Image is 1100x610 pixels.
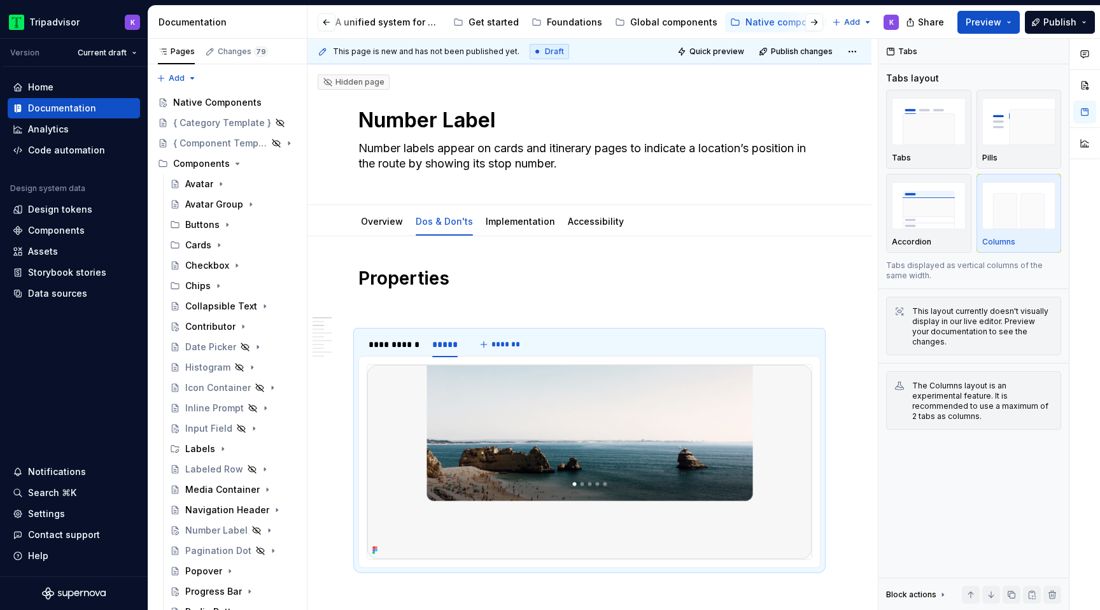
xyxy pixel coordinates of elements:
span: This page is new and has not been published yet. [333,46,519,57]
a: Collapsible Text [165,296,302,316]
div: Components [28,224,85,237]
a: Documentation [8,98,140,118]
div: Chips [165,276,302,296]
a: Overview [361,216,403,227]
div: Buttons [165,215,302,235]
button: Help [8,546,140,566]
div: Dos & Don'ts [411,208,478,234]
div: Cards [165,235,302,255]
div: Native components [745,16,833,29]
div: Contributor [185,320,236,333]
div: Chips [185,280,211,292]
div: Progress Bar [185,585,242,598]
div: Native Components [173,96,262,109]
div: Get started [469,16,519,29]
div: The Columns layout is an experimental feature. It is recommended to use a maximum of 2 tabs as co... [912,381,1053,422]
div: Tabs layout [886,72,939,85]
div: Implementation [481,208,560,234]
button: placeholderTabs [886,90,971,169]
div: Checkbox [185,259,229,272]
button: Contact support [8,525,140,545]
a: Settings [8,504,140,524]
div: Number Label [185,524,248,537]
a: Date Picker [165,337,302,357]
div: A unified system for every journey. [335,16,441,29]
p: Accordion [892,237,931,247]
div: Help [28,550,48,562]
div: Block actions [886,590,936,600]
a: Native Components [153,92,302,113]
button: Add [828,13,876,31]
div: Labeled Row [185,463,243,476]
button: Preview [957,11,1020,34]
div: Analytics [28,123,69,136]
div: Documentation [159,16,302,29]
a: Inline Prompt [165,398,302,418]
span: 79 [254,46,268,57]
a: Code automation [8,140,140,160]
p: Columns [982,237,1015,247]
div: Cards [185,239,211,252]
a: Pagination Dot [165,541,302,561]
span: Preview [966,16,1001,29]
div: Data sources [28,287,87,300]
a: Avatar Group [165,194,302,215]
button: Publish changes [755,43,838,60]
div: Media Container [185,483,260,496]
div: K [889,17,894,27]
a: Progress Bar [165,581,302,602]
a: { Category Template } [153,113,302,133]
a: Navigation Header [165,500,302,520]
a: Supernova Logo [42,587,106,600]
span: Current draft [78,48,127,58]
button: placeholderPills [977,90,1062,169]
span: Draft [545,46,564,57]
a: Implementation [486,216,555,227]
button: Publish [1025,11,1095,34]
div: { Component Template } [173,137,267,150]
img: a2a4ce78-177a-480d-bc52-cabfaf94123e.png [367,365,812,559]
p: Pills [982,153,998,163]
textarea: Number labels appear on cards and itinerary pages to indicate a location’s position in the route ... [356,138,818,174]
button: placeholderAccordion [886,174,971,253]
section-item: Asset [367,364,812,560]
img: placeholder [982,98,1056,145]
div: Avatar [185,178,213,190]
p: Tabs displayed as vertical columns of the same width. [886,260,1061,281]
div: Inline Prompt [185,402,244,415]
div: Documentation [28,102,96,115]
div: Components [173,157,230,170]
button: Add [153,69,201,87]
a: Components [8,220,140,241]
div: Tripadvisor [29,16,80,29]
span: Add [844,17,860,27]
h1: Properties [358,267,821,290]
a: Number Label [165,520,302,541]
div: Date Picker [185,341,236,353]
div: Avatar Group [185,198,243,211]
a: Checkbox [165,255,302,276]
div: Histogram [185,361,230,374]
div: Accessibility [563,208,629,234]
a: Foundations [526,12,607,32]
div: Labels [185,443,215,455]
div: Buttons [185,218,220,231]
div: Contact support [28,528,100,541]
div: Labels [165,439,302,459]
button: Quick preview [673,43,750,60]
div: Design tokens [28,203,92,216]
div: Pages [158,46,195,57]
a: Analytics [8,119,140,139]
div: Popover [185,565,222,578]
div: Hidden page [323,77,384,87]
div: Components [153,153,302,174]
button: Share [899,11,952,34]
div: Search ⌘K [28,486,76,499]
p: Tabs [892,153,911,163]
a: Native components [725,12,838,32]
button: Notifications [8,462,140,482]
div: Overview [356,208,408,234]
a: Global components [610,12,723,32]
a: Storybook stories [8,262,140,283]
a: Histogram [165,357,302,378]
